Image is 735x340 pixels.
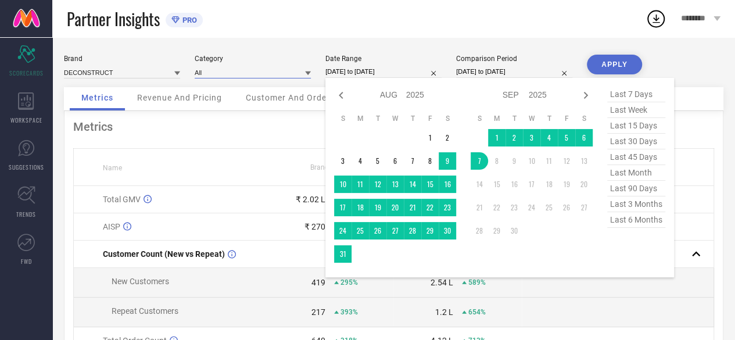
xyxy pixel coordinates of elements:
[334,152,352,170] td: Sun Aug 03 2025
[575,199,593,216] td: Sat Sep 27 2025
[607,181,665,196] span: last 90 days
[488,199,505,216] td: Mon Sep 22 2025
[103,164,122,172] span: Name
[404,114,421,123] th: Thursday
[456,55,572,63] div: Comparison Period
[9,69,44,77] span: SCORECARDS
[334,222,352,239] td: Sun Aug 24 2025
[369,152,386,170] td: Tue Aug 05 2025
[103,249,225,259] span: Customer Count (New vs Repeat)
[404,222,421,239] td: Thu Aug 28 2025
[334,176,352,193] td: Sun Aug 10 2025
[607,118,665,134] span: last 15 days
[369,114,386,123] th: Tuesday
[488,152,505,170] td: Mon Sep 08 2025
[505,114,523,123] th: Tuesday
[523,176,540,193] td: Wed Sep 17 2025
[471,114,488,123] th: Sunday
[180,16,197,24] span: PRO
[112,306,178,316] span: Repeat Customers
[352,199,369,216] td: Mon Aug 18 2025
[340,278,358,287] span: 295%
[386,199,404,216] td: Wed Aug 20 2025
[421,114,439,123] th: Friday
[439,222,456,239] td: Sat Aug 30 2025
[558,114,575,123] th: Friday
[607,134,665,149] span: last 30 days
[607,149,665,165] span: last 45 days
[439,152,456,170] td: Sat Aug 09 2025
[311,278,325,287] div: 419
[386,176,404,193] td: Wed Aug 13 2025
[421,129,439,146] td: Fri Aug 01 2025
[421,222,439,239] td: Fri Aug 29 2025
[505,176,523,193] td: Tue Sep 16 2025
[9,163,44,171] span: SUGGESTIONS
[488,114,505,123] th: Monday
[340,308,358,316] span: 393%
[471,199,488,216] td: Sun Sep 21 2025
[540,114,558,123] th: Thursday
[488,176,505,193] td: Mon Sep 15 2025
[471,222,488,239] td: Sun Sep 28 2025
[523,199,540,216] td: Wed Sep 24 2025
[587,55,642,74] button: APPLY
[607,212,665,228] span: last 6 months
[488,129,505,146] td: Mon Sep 01 2025
[575,129,593,146] td: Sat Sep 06 2025
[468,308,486,316] span: 654%
[456,66,572,78] input: Select comparison period
[10,116,42,124] span: WORKSPACE
[558,152,575,170] td: Fri Sep 12 2025
[296,195,325,204] div: ₹ 2.02 L
[421,176,439,193] td: Fri Aug 15 2025
[404,176,421,193] td: Thu Aug 14 2025
[607,196,665,212] span: last 3 months
[421,152,439,170] td: Fri Aug 08 2025
[246,93,335,102] span: Customer And Orders
[421,199,439,216] td: Fri Aug 22 2025
[67,7,160,31] span: Partner Insights
[646,8,666,29] div: Open download list
[334,114,352,123] th: Sunday
[404,199,421,216] td: Thu Aug 21 2025
[369,222,386,239] td: Tue Aug 26 2025
[369,176,386,193] td: Tue Aug 12 2025
[64,55,180,63] div: Brand
[304,222,325,231] div: ₹ 270
[505,129,523,146] td: Tue Sep 02 2025
[334,88,348,102] div: Previous month
[540,199,558,216] td: Thu Sep 25 2025
[540,152,558,170] td: Thu Sep 11 2025
[575,152,593,170] td: Sat Sep 13 2025
[352,176,369,193] td: Mon Aug 11 2025
[488,222,505,239] td: Mon Sep 29 2025
[607,87,665,102] span: last 7 days
[439,129,456,146] td: Sat Aug 02 2025
[439,114,456,123] th: Saturday
[607,165,665,181] span: last month
[505,222,523,239] td: Tue Sep 30 2025
[540,176,558,193] td: Thu Sep 18 2025
[334,199,352,216] td: Sun Aug 17 2025
[558,129,575,146] td: Fri Sep 05 2025
[575,114,593,123] th: Saturday
[404,152,421,170] td: Thu Aug 07 2025
[505,152,523,170] td: Tue Sep 09 2025
[386,114,404,123] th: Wednesday
[352,114,369,123] th: Monday
[81,93,113,102] span: Metrics
[310,163,349,171] span: Brand Value
[369,199,386,216] td: Tue Aug 19 2025
[352,222,369,239] td: Mon Aug 25 2025
[325,66,442,78] input: Select date range
[352,152,369,170] td: Mon Aug 04 2025
[558,199,575,216] td: Fri Sep 26 2025
[439,199,456,216] td: Sat Aug 23 2025
[334,245,352,263] td: Sun Aug 31 2025
[311,307,325,317] div: 217
[73,120,714,134] div: Metrics
[435,307,453,317] div: 1.2 L
[21,257,32,266] span: FWD
[523,152,540,170] td: Wed Sep 10 2025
